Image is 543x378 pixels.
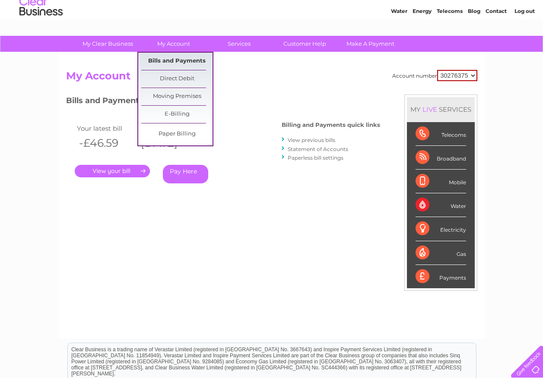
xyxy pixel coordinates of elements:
a: Statement of Accounts [288,146,348,152]
a: Customer Help [269,36,340,52]
a: View previous bills [288,137,335,143]
a: . [75,165,150,177]
a: Water [391,37,407,43]
a: Bills and Payments [141,53,213,70]
h4: Billing and Payments quick links [282,122,380,128]
td: Invoice date [137,123,199,134]
a: E-Billing [141,106,213,123]
div: Water [416,193,466,217]
a: Blog [468,37,480,43]
div: Account number [392,70,477,81]
a: Make A Payment [335,36,406,52]
a: Paper Billing [141,126,213,143]
a: My Account [138,36,209,52]
a: Energy [413,37,432,43]
a: Telecoms [437,37,463,43]
h2: My Account [66,70,477,86]
a: Paperless bill settings [288,154,343,161]
th: [DATE] [137,134,199,152]
div: Clear Business is a trading name of Verastar Limited (registered in [GEOGRAPHIC_DATA] No. 3667643... [68,5,476,42]
div: Electricity [416,217,466,241]
div: Broadband [416,146,466,170]
a: Pay Here [163,165,208,183]
div: Telecoms [416,122,466,146]
td: Your latest bill [75,123,137,134]
a: Services [203,36,275,52]
div: MY SERVICES [407,97,475,122]
a: Moving Premises [141,88,213,105]
a: 0333 014 3131 [380,4,440,15]
a: Log out [514,37,535,43]
img: logo.png [19,22,63,49]
a: My Clear Business [72,36,143,52]
div: Mobile [416,170,466,193]
div: Gas [416,241,466,265]
div: LIVE [421,105,439,113]
h3: Bills and Payments [66,94,380,110]
div: Payments [416,265,466,288]
a: Contact [486,37,507,43]
a: Direct Debit [141,70,213,88]
th: -£46.59 [75,134,137,152]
